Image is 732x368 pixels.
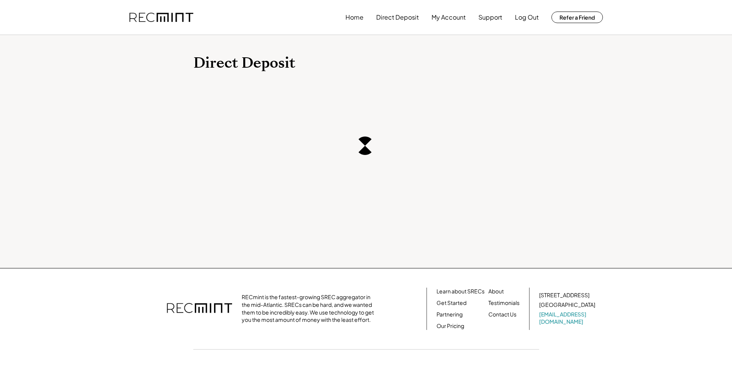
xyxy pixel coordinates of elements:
a: Partnering [437,311,463,318]
button: Log Out [515,10,539,25]
div: RECmint is the fastest-growing SREC aggregator in the mid-Atlantic. SRECs can be hard, and we wan... [242,293,378,323]
button: Home [345,10,364,25]
button: Refer a Friend [551,12,603,23]
a: Get Started [437,299,466,307]
h1: Direct Deposit [193,54,539,72]
a: Contact Us [488,311,516,318]
a: Learn about SRECs [437,288,485,295]
button: Support [478,10,502,25]
a: Our Pricing [437,322,464,330]
a: About [488,288,504,295]
button: My Account [432,10,466,25]
img: recmint-logotype%403x.png [129,13,193,22]
a: [EMAIL_ADDRESS][DOMAIN_NAME] [539,311,597,326]
a: Testimonials [488,299,520,307]
button: Direct Deposit [376,10,419,25]
div: [GEOGRAPHIC_DATA] [539,301,595,309]
img: recmint-logotype%403x.png [167,295,232,322]
div: [STREET_ADDRESS] [539,291,589,299]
